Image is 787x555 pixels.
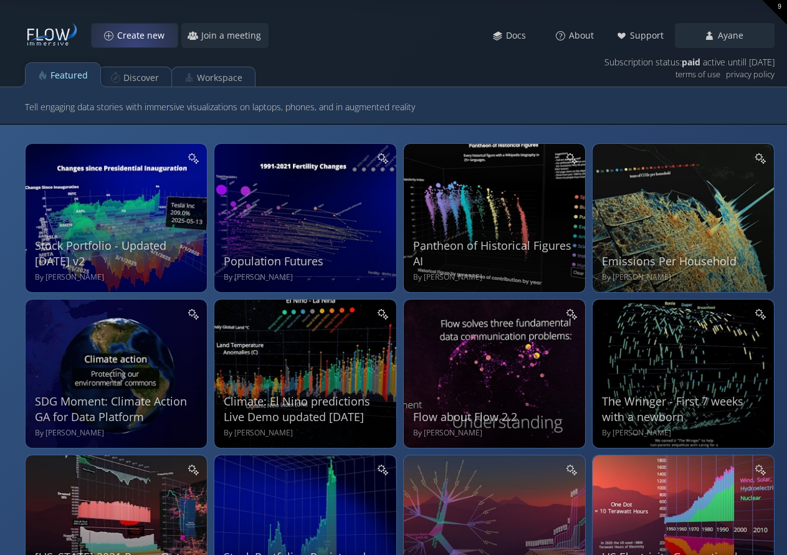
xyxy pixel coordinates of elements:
[35,238,201,269] div: Stock Portfolio - Updated [DATE] v2
[726,67,775,82] a: privacy policy
[629,29,671,42] span: Support
[413,428,579,439] div: By [PERSON_NAME]
[224,272,389,283] div: By [PERSON_NAME]
[35,394,201,425] div: SDG Moment: Climate Action GA for Data Platform
[602,428,768,439] div: By [PERSON_NAME]
[197,66,242,90] div: Workspace
[201,29,269,42] span: Join a meeting
[50,64,88,87] div: Featured
[117,29,172,42] span: Create new
[224,428,389,439] div: By [PERSON_NAME]
[717,29,751,42] span: Ayane
[602,394,768,425] div: The Wringer - First 7 weeks with a newborn
[224,394,389,425] div: Climate: El Nino predictions Live Demo updated [DATE]
[224,254,389,269] div: Population Futures
[602,272,768,283] div: By [PERSON_NAME]
[413,238,579,269] div: Pantheon of Historical Figures AI
[675,67,720,82] a: terms of use
[568,29,601,42] span: About
[413,272,579,283] div: By [PERSON_NAME]
[123,66,159,90] div: Discover
[413,409,579,425] div: Flow about Flow 2.2
[35,428,201,439] div: By [PERSON_NAME]
[505,29,533,42] span: Docs
[25,99,415,115] span: Tell engaging data stories with immersive visualizations on laptops, phones, and in augmented rea...
[602,254,768,269] div: Emissions Per Household
[35,272,201,283] div: By [PERSON_NAME]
